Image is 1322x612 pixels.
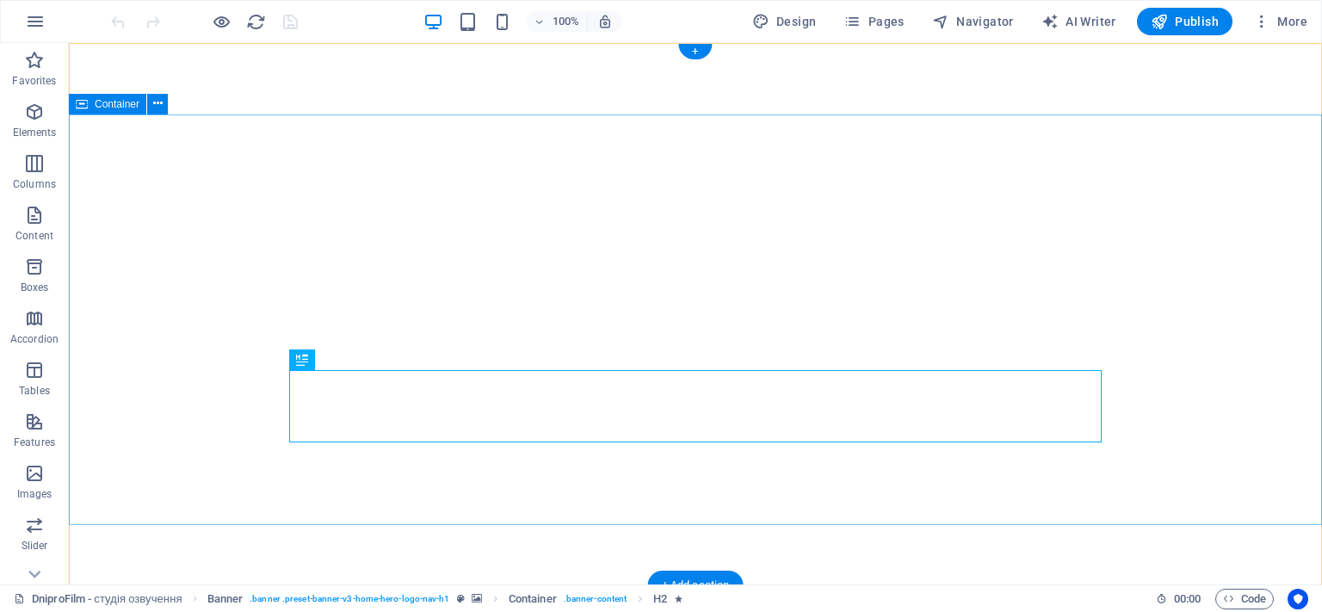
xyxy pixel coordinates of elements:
span: Publish [1151,13,1219,30]
nav: breadcrumb [207,589,683,609]
span: Design [752,13,817,30]
button: AI Writer [1035,8,1123,35]
span: Click to select. Double-click to edit [653,589,667,609]
span: Pages [843,13,904,30]
p: Accordion [10,332,59,346]
span: More [1253,13,1307,30]
p: Favorites [12,74,56,88]
button: Code [1215,589,1274,609]
div: + Add section [648,571,744,600]
span: Click to select. Double-click to edit [509,589,557,609]
p: Features [14,436,55,449]
p: Elements [13,126,57,139]
button: Click here to leave preview mode and continue editing [211,11,232,32]
h6: 100% [553,11,580,32]
button: Publish [1137,8,1232,35]
a: Click to cancel selection. Double-click to open Pages [14,589,182,609]
div: + [678,44,712,59]
i: Reload page [246,12,266,32]
i: On resize automatically adjust zoom level to fit chosen device. [597,14,613,29]
span: Click to select. Double-click to edit [207,589,244,609]
span: . banner-content [564,589,627,609]
span: Navigator [932,13,1014,30]
button: Navigator [925,8,1021,35]
h6: Session time [1156,589,1202,609]
div: Design (Ctrl+Alt+Y) [745,8,824,35]
button: reload [245,11,266,32]
p: Boxes [21,281,49,294]
p: Images [17,487,53,501]
span: 00 00 [1174,589,1201,609]
p: Tables [19,384,50,398]
span: Code [1223,589,1266,609]
span: : [1186,592,1189,605]
i: Element contains an animation [675,594,683,603]
button: Usercentrics [1288,589,1308,609]
span: Container [95,99,139,109]
p: Columns [13,177,56,191]
i: This element is a customizable preset [457,594,465,603]
button: More [1246,8,1314,35]
button: 100% [527,11,588,32]
span: AI Writer [1041,13,1116,30]
p: Content [15,229,53,243]
button: Pages [837,8,911,35]
span: . banner .preset-banner-v3-home-hero-logo-nav-h1 [250,589,449,609]
button: Design [745,8,824,35]
p: Slider [22,539,48,553]
i: This element contains a background [472,594,482,603]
